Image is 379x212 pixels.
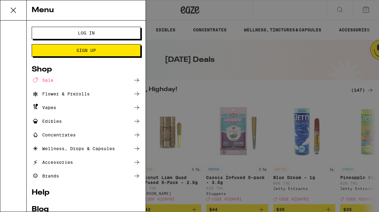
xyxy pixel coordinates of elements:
[32,159,73,166] div: Accessories
[32,30,141,35] a: Log In
[32,76,53,84] div: Sale
[32,189,141,196] a: Help
[32,145,115,152] div: Wellness, Drops & Capsules
[32,118,62,125] div: Edibles
[32,76,141,84] a: Sale
[32,44,141,57] button: Sign Up
[32,90,141,98] a: Flower & Prerolls
[32,48,141,53] a: Sign Up
[32,104,141,111] a: Vapes
[32,90,90,98] div: Flower & Prerolls
[32,27,141,39] button: Log In
[27,0,146,21] div: Menu
[32,118,141,125] a: Edibles
[32,104,56,111] div: Vapes
[4,4,45,9] span: Hi. Need any help?
[32,145,141,152] a: Wellness, Drops & Capsules
[76,48,96,53] span: Sign Up
[32,172,59,180] div: Brands
[78,31,95,35] span: Log In
[32,66,141,73] a: Shop
[32,172,141,180] a: Brands
[32,159,141,166] a: Accessories
[32,131,141,139] a: Concentrates
[32,131,76,139] div: Concentrates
